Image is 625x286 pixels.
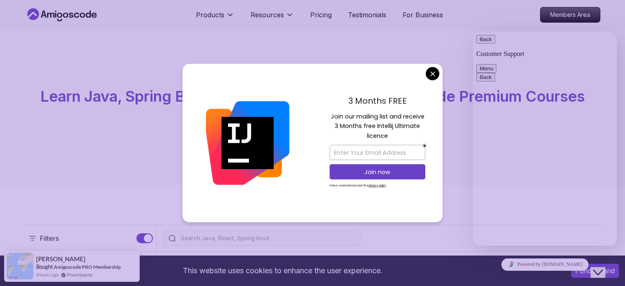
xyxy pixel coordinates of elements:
[6,262,559,280] div: This website uses cookies to enhance the user experience.
[403,10,443,20] a: For Business
[36,271,59,278] span: 4 hours ago
[540,7,600,22] p: Members Area
[251,10,284,20] p: Resources
[36,256,85,263] span: [PERSON_NAME]
[54,264,121,270] a: Amigoscode PRO Membership
[196,10,224,20] p: Products
[251,10,294,26] button: Resources
[196,10,234,26] button: Products
[7,253,33,279] img: provesource social proof notification image
[473,255,617,274] iframe: chat widget
[348,10,386,20] a: Testimonials
[590,253,617,278] iframe: chat widget
[175,111,451,146] p: Master in-demand skills like Java, Spring Boot, DevOps, React, and more through hands-on, expert-...
[540,7,600,23] a: Members Area
[36,263,53,270] span: Bought
[179,234,355,242] input: Search Java, React, Spring boot ...
[67,271,92,278] a: ProveSource
[310,10,332,20] a: Pricing
[473,32,617,246] iframe: chat widget
[40,233,59,243] p: Filters
[40,87,585,105] span: Learn Java, Spring Boot, DevOps & More with Amigoscode Premium Courses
